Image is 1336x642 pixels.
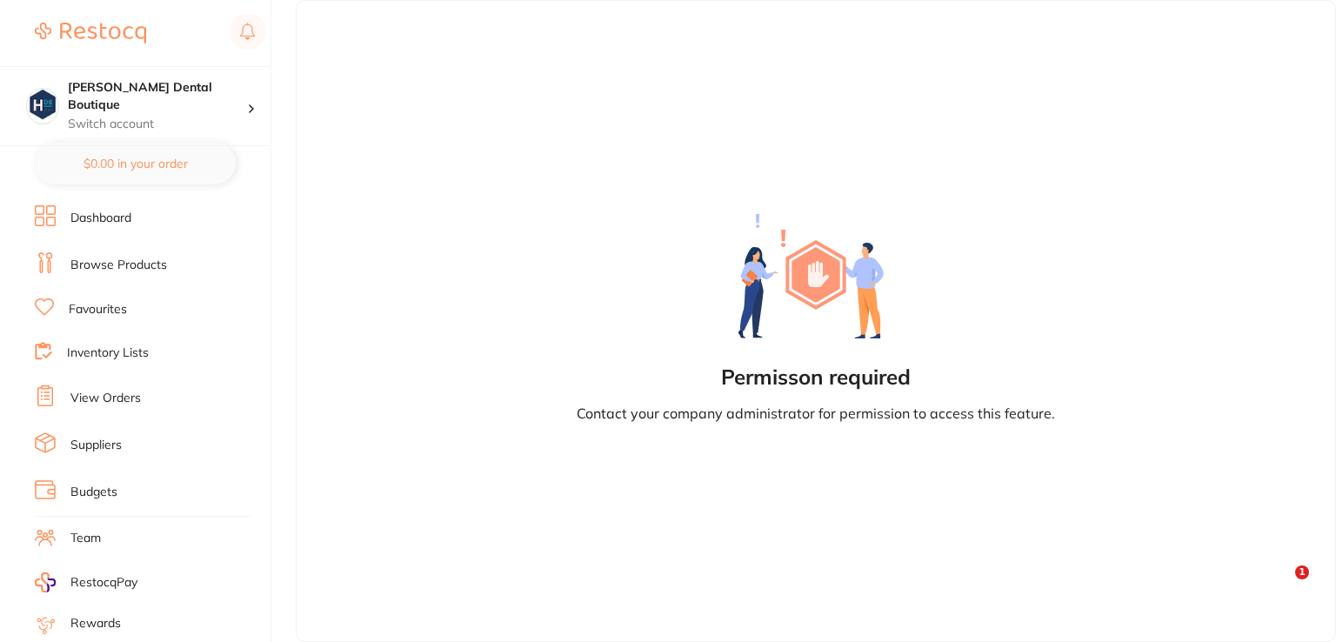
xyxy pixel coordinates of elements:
span: RestocqPay [70,574,137,592]
p: Switch account [68,116,247,133]
span: 1 [1295,565,1309,579]
a: Suppliers [70,437,122,454]
p: Contact your company administrator for permission to access this feature. [577,404,1055,423]
img: Restocq Logo [35,23,146,43]
a: Team [70,530,101,547]
a: Inventory Lists [67,344,149,362]
a: Rewards [70,615,121,632]
h2: Permisson required [721,365,911,390]
a: Dashboard [70,210,131,227]
img: RestocqPay [35,572,56,592]
a: View Orders [70,390,141,407]
h4: Harris Dental Boutique [68,79,247,113]
a: Restocq Logo [35,13,146,53]
img: Harris Dental Boutique [27,89,58,120]
a: Favourites [69,301,127,318]
iframe: Intercom live chat [1259,565,1301,607]
button: $0.00 in your order [35,143,236,184]
a: Browse Products [70,257,167,274]
a: Budgets [70,484,117,501]
a: RestocqPay [35,572,137,592]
